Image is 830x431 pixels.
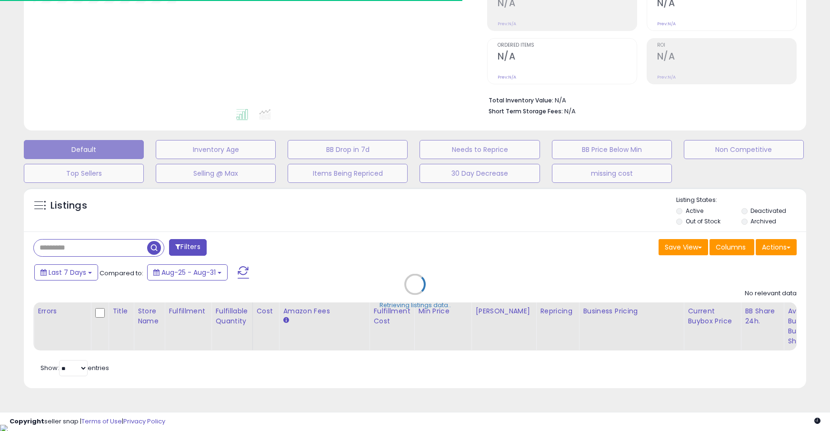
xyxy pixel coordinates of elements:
[288,140,408,159] button: BB Drop in 7d
[380,301,451,310] div: Retrieving listings data..
[420,164,540,183] button: 30 Day Decrease
[564,107,576,116] span: N/A
[123,417,165,426] a: Privacy Policy
[156,140,276,159] button: Inventory Age
[489,94,790,105] li: N/A
[489,96,553,104] b: Total Inventory Value:
[10,417,165,426] div: seller snap | |
[657,43,796,48] span: ROI
[498,43,637,48] span: Ordered Items
[498,74,516,80] small: Prev: N/A
[24,164,144,183] button: Top Sellers
[657,74,676,80] small: Prev: N/A
[156,164,276,183] button: Selling @ Max
[552,140,672,159] button: BB Price Below Min
[498,51,637,64] h2: N/A
[657,21,676,27] small: Prev: N/A
[498,21,516,27] small: Prev: N/A
[552,164,672,183] button: missing cost
[489,107,563,115] b: Short Term Storage Fees:
[420,140,540,159] button: Needs to Reprice
[288,164,408,183] button: Items Being Repriced
[81,417,122,426] a: Terms of Use
[10,417,44,426] strong: Copyright
[657,51,796,64] h2: N/A
[24,140,144,159] button: Default
[684,140,804,159] button: Non Competitive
